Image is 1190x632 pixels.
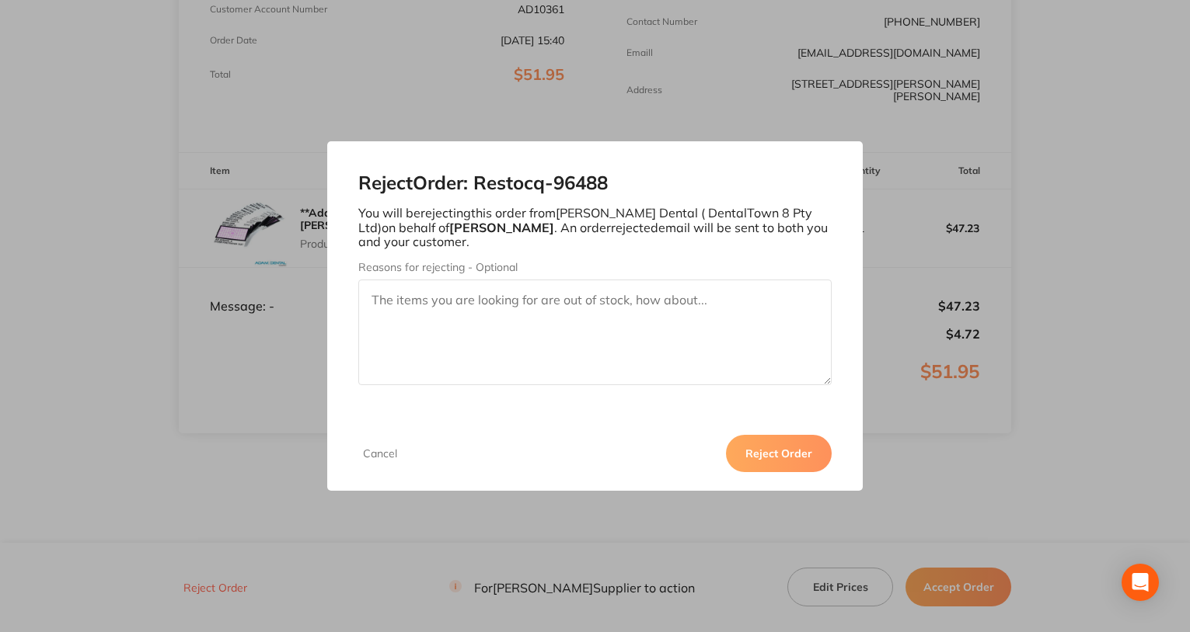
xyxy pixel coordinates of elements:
[358,206,832,248] p: You will be rejecting this order from [PERSON_NAME] Dental ( DentalTown 8 Pty Ltd) on behalf of ....
[1122,564,1159,601] div: Open Intercom Messenger
[358,446,402,460] button: Cancel
[726,435,832,472] button: Reject Order
[358,261,832,273] label: Reasons for rejecting - Optional
[449,220,554,235] b: [PERSON_NAME]
[358,172,832,194] h2: Reject Order: Restocq- 96488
